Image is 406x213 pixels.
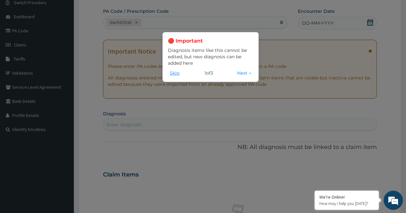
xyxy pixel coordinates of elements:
h3: 🔴 Important [168,37,253,45]
p: How may I help you today? [319,201,374,206]
span: We're online! [37,65,89,130]
div: Minimize live chat window [105,3,121,19]
button: Skip [168,70,181,77]
textarea: Type your message and hit 'Enter' [3,143,122,166]
span: 1 of 3 [204,70,213,76]
div: We're Online! [319,194,374,200]
button: Next → [235,70,253,77]
div: Chat with us now [33,36,108,44]
p: Diagnosis items like this cannot be edited, but new diagnosis can be added here [168,47,253,66]
img: d_794563401_company_1708531726252_794563401 [12,32,26,48]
